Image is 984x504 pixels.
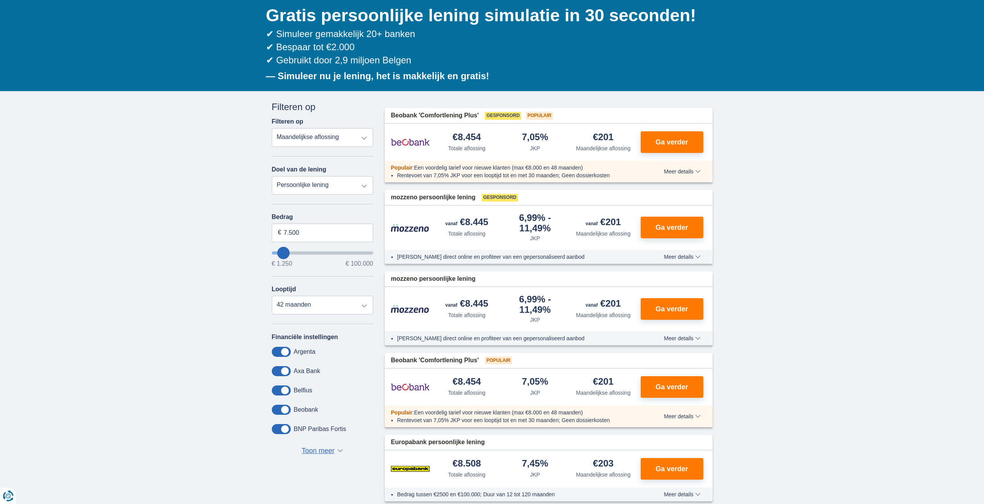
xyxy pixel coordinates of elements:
[504,213,566,233] div: 6,99%
[664,169,700,174] span: Meer details
[586,217,621,228] div: €201
[664,336,700,341] span: Meer details
[397,253,636,261] li: [PERSON_NAME] direct online en profiteer van een gepersonaliseerd aanbod
[397,171,636,179] li: Rentevoet van 7,05% JKP voor een looptijd tot en met 30 maanden; Geen dossierkosten
[655,384,688,390] span: Ga verder
[530,144,540,152] div: JKP
[641,131,703,153] button: Ga verder
[655,139,688,146] span: Ga verder
[272,166,326,173] label: Doel van de lening
[593,377,614,387] div: €201
[530,471,540,479] div: JKP
[641,458,703,480] button: Ga verder
[485,356,512,364] span: Populair
[278,228,281,237] span: €
[302,446,334,456] span: Toon meer
[448,311,486,319] div: Totale aflossing
[272,118,304,125] label: Filteren op
[391,438,485,447] span: Europabank persoonlijke lening
[272,100,373,114] div: Filteren op
[385,164,642,171] div: :
[294,406,318,413] label: Beobank
[448,471,486,479] div: Totale aflossing
[397,416,636,424] li: Rentevoet van 7,05% JKP voor een looptijd tot en met 30 maanden; Geen dossierkosten
[272,251,373,255] input: wantToBorrow
[272,214,373,221] label: Bedrag
[266,27,713,67] div: ✔ Simuleer gemakkelijk 20+ banken ✔ Bespaar tot €2.000 ✔ Gebruikt door 2,9 miljoen Belgen
[294,368,320,375] label: Axa Bank
[272,261,292,267] span: € 1.250
[576,471,631,479] div: Maandelijkse aflossing
[391,111,479,120] span: Beobank 'Comfortlening Plus'
[272,334,338,341] label: Financiële instellingen
[641,217,703,238] button: Ga verder
[655,224,688,231] span: Ga verder
[391,459,430,479] img: product.pl.alt Europabank
[391,193,476,202] span: mozzeno persoonlijke lening
[530,389,540,397] div: JKP
[299,446,345,456] button: Toon meer ▼
[391,409,413,416] span: Populair
[397,334,636,342] li: [PERSON_NAME] direct online en profiteer van een gepersonaliseerd aanbod
[414,165,583,171] span: Een voordelig tarief voor nieuwe klanten (max €8.000 en 48 maanden)
[448,230,486,238] div: Totale aflossing
[530,316,540,324] div: JKP
[641,376,703,398] button: Ga verder
[522,132,548,143] div: 7,05%
[658,413,706,419] button: Meer details
[448,144,486,152] div: Totale aflossing
[391,305,430,313] img: product.pl.alt Mozzeno
[266,3,713,27] h1: Gratis persoonlijke lening simulatie in 30 seconden!
[530,234,540,242] div: JKP
[655,305,688,312] span: Ga verder
[391,132,430,152] img: product.pl.alt Beobank
[391,165,413,171] span: Populair
[445,217,488,228] div: €8.445
[593,459,614,469] div: €203
[586,299,621,310] div: €201
[485,112,521,120] span: Gesponsord
[658,491,706,497] button: Meer details
[664,492,700,497] span: Meer details
[576,230,631,238] div: Maandelijkse aflossing
[522,459,548,469] div: 7,45%
[385,409,642,416] div: :
[655,465,688,472] span: Ga verder
[453,459,481,469] div: €8.508
[664,254,700,260] span: Meer details
[294,387,312,394] label: Belfius
[266,71,489,81] b: — Simuleer nu je lening, het is makkelijk en gratis!
[504,295,566,314] div: 6,99%
[664,414,700,419] span: Meer details
[641,298,703,320] button: Ga verder
[576,311,631,319] div: Maandelijkse aflossing
[522,377,548,387] div: 7,05%
[482,194,518,202] span: Gesponsord
[391,275,476,283] span: mozzeno persoonlijke lening
[391,356,479,365] span: Beobank 'Comfortlening Plus'
[397,490,636,498] li: Bedrag tussen €2500 en €100.000; Duur van 12 tot 120 maanden
[526,112,553,120] span: Populair
[294,426,346,433] label: BNP Paribas Fortis
[414,409,583,416] span: Een voordelig tarief voor nieuwe klanten (max €8.000 en 48 maanden)
[338,449,343,452] span: ▼
[448,389,486,397] div: Totale aflossing
[453,132,481,143] div: €8.454
[593,132,614,143] div: €201
[576,144,631,152] div: Maandelijkse aflossing
[272,286,296,293] label: Looptijd
[658,254,706,260] button: Meer details
[658,335,706,341] button: Meer details
[391,377,430,397] img: product.pl.alt Beobank
[391,224,430,232] img: product.pl.alt Mozzeno
[445,299,488,310] div: €8.445
[453,377,481,387] div: €8.454
[294,348,315,355] label: Argenta
[658,168,706,175] button: Meer details
[346,261,373,267] span: € 100.000
[576,389,631,397] div: Maandelijkse aflossing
